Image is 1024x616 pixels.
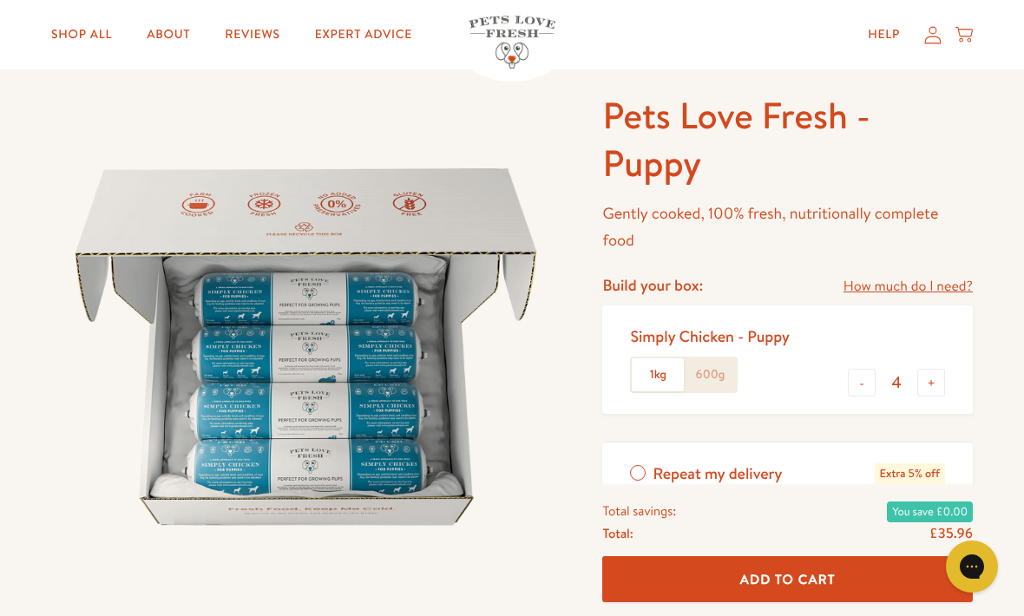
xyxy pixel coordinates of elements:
[602,200,973,253] p: Gently cooked, 100% fresh, nutritionally complete food
[51,92,561,601] img: Pets Love Fresh - Puppy
[929,524,973,543] span: £35.96
[937,534,1007,599] iframe: Gorgias live chat messenger
[740,570,836,588] span: Add To Cart
[211,17,293,52] a: Reviews
[875,463,945,485] span: Extra 5% off
[917,369,945,396] button: +
[602,557,973,603] button: Add To Cart
[602,275,703,295] h4: Build your box:
[602,92,973,187] h1: Pets Love Fresh - Puppy
[632,358,684,391] label: 1kg
[887,501,973,522] span: You save £0.00
[301,17,426,52] a: Expert Advice
[602,500,676,522] span: Total savings:
[854,17,914,52] a: Help
[843,275,973,298] a: How much do I need?
[848,369,876,396] button: -
[653,463,782,485] span: Repeat my delivery
[37,17,126,52] a: Shop All
[602,522,633,545] span: Total:
[133,17,204,52] a: About
[684,358,736,391] label: 600g
[630,326,790,346] div: Simply Chicken - Puppy
[469,16,555,69] img: Pets Love Fresh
